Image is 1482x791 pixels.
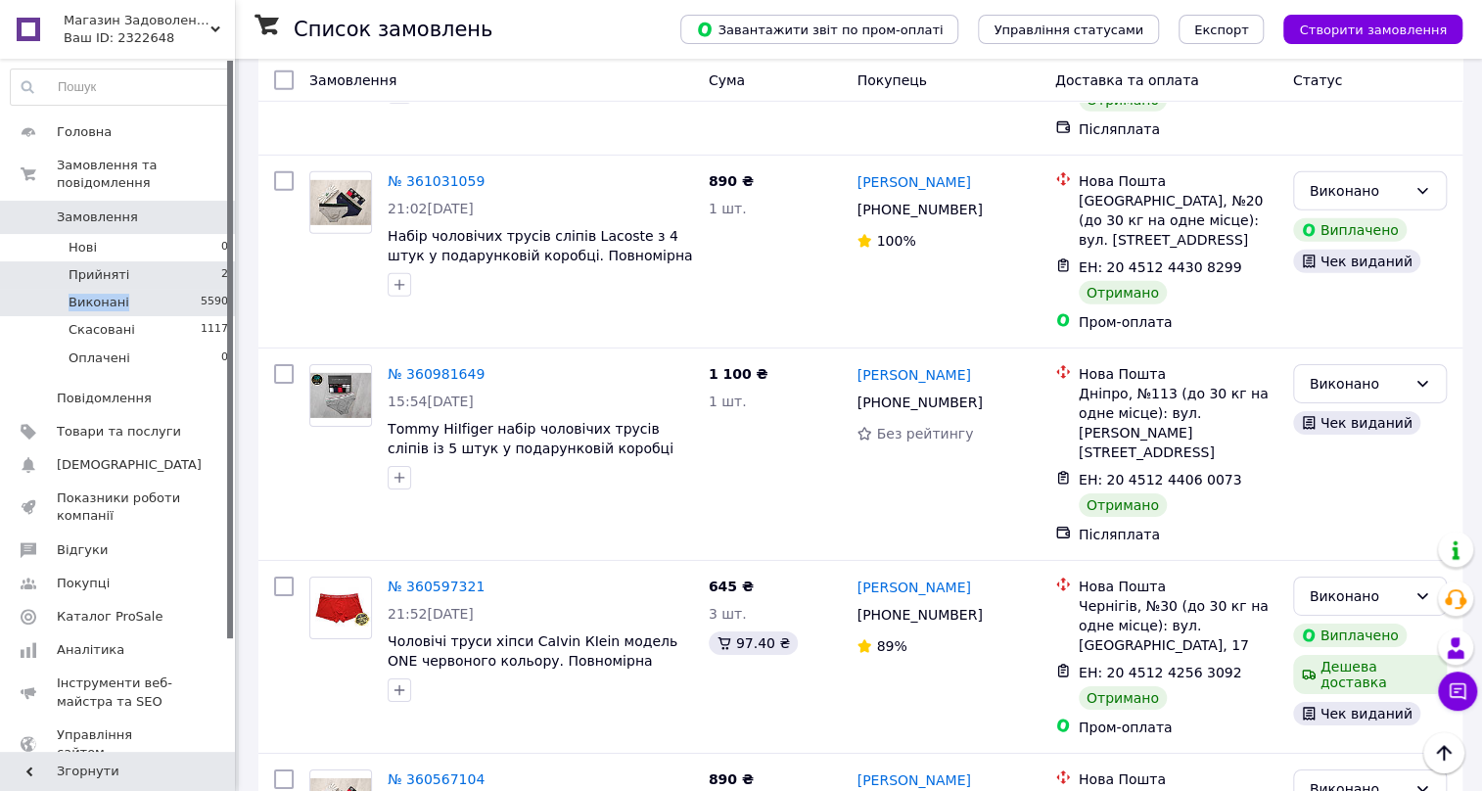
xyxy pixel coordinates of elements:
[857,578,970,597] a: [PERSON_NAME]
[1055,72,1199,88] span: Доставка та оплата
[857,202,982,217] span: [PHONE_NUMBER]
[857,72,926,88] span: Покупець
[201,321,228,339] span: 1117
[57,641,124,659] span: Аналітика
[221,266,228,284] span: 2
[1194,23,1249,37] span: Експорт
[1079,718,1277,737] div: Пром-оплата
[1079,364,1277,384] div: Нова Пошта
[1293,411,1420,435] div: Чек виданий
[709,366,768,382] span: 1 100 ₴
[57,390,152,407] span: Повідомлення
[69,349,130,367] span: Оплачені
[1438,672,1477,711] button: Чат з покупцем
[388,366,485,382] a: № 360981649
[388,633,677,688] a: Чоловічі труси хіпси СаІvіn КІеіn модель ОNЕ червоного кольору. Повномірна модель. size XXL
[1079,384,1277,462] div: Дніпро, №113 (до 30 кг на одне місце): вул. [PERSON_NAME][STREET_ADDRESS]
[69,321,135,339] span: Скасовані
[57,575,110,592] span: Покупці
[388,394,474,409] span: 15:54[DATE]
[69,294,129,311] span: Виконані
[1079,769,1277,789] div: Нова Пошта
[876,233,915,249] span: 100%
[857,365,970,385] a: [PERSON_NAME]
[64,29,235,47] div: Ваш ID: 2322648
[1079,312,1277,332] div: Пром-оплата
[1293,702,1420,725] div: Чек виданий
[696,21,943,38] span: Завантажити звіт по пром-оплаті
[1079,686,1167,710] div: Отримано
[309,171,372,234] a: Фото товару
[857,607,982,623] span: [PHONE_NUMBER]
[57,157,235,192] span: Замовлення та повідомлення
[388,421,673,476] a: Тоmmу НіІfіgеr набір чоловічих трусів сліпів із 5 штук у подарунковій коробці size XL
[1293,624,1407,647] div: Виплачено
[1079,493,1167,517] div: Отримано
[1079,259,1242,275] span: ЕН: 20 4512 4430 8299
[69,266,129,284] span: Прийняті
[1293,218,1407,242] div: Виплачено
[57,608,162,626] span: Каталог ProSale
[57,675,181,710] span: Інструменти веб-майстра та SEO
[1293,655,1447,694] div: Дешева доставка
[388,228,692,283] span: Набір чоловічих трусів сліпів Lacoste з 4 штук у подарунковій коробці. Повномірна модель. size XL
[1310,373,1407,395] div: Виконано
[1179,15,1265,44] button: Експорт
[57,541,108,559] span: Відгуки
[709,606,747,622] span: 3 шт.
[1293,250,1420,273] div: Чек виданий
[201,294,228,311] span: 5590
[11,70,229,105] input: Пошук
[388,771,485,787] a: № 360567104
[309,72,396,88] span: Замовлення
[221,349,228,367] span: 0
[64,12,210,29] span: Магазин Задоволеного Покупця :)
[709,579,754,594] span: 645 ₴
[57,209,138,226] span: Замовлення
[57,726,181,762] span: Управління сайтом
[709,394,747,409] span: 1 шт.
[57,489,181,525] span: Показники роботи компанії
[309,364,372,427] a: Фото товару
[1423,732,1464,773] button: Наверх
[994,23,1143,37] span: Управління статусами
[876,638,906,654] span: 89%
[310,588,371,628] img: Фото товару
[709,173,754,189] span: 890 ₴
[709,631,798,655] div: 97.40 ₴
[1293,72,1343,88] span: Статус
[310,180,371,226] img: Фото товару
[709,771,754,787] span: 890 ₴
[388,201,474,216] span: 21:02[DATE]
[57,423,181,441] span: Товари та послуги
[309,577,372,639] a: Фото товару
[1079,525,1277,544] div: Післяплата
[388,579,485,594] a: № 360597321
[294,18,492,41] h1: Список замовлень
[978,15,1159,44] button: Управління статусами
[1079,171,1277,191] div: Нова Пошта
[1310,180,1407,202] div: Виконано
[221,239,228,256] span: 0
[680,15,958,44] button: Завантажити звіт по пром-оплаті
[876,426,973,442] span: Без рейтингу
[57,456,202,474] span: [DEMOGRAPHIC_DATA]
[57,123,112,141] span: Головна
[1079,281,1167,304] div: Отримано
[857,172,970,192] a: [PERSON_NAME]
[388,606,474,622] span: 21:52[DATE]
[709,72,745,88] span: Cума
[1079,191,1277,250] div: [GEOGRAPHIC_DATA], №20 (до 30 кг на одне місце): вул. [STREET_ADDRESS]
[1283,15,1462,44] button: Створити замовлення
[1079,665,1242,680] span: ЕН: 20 4512 4256 3092
[1310,585,1407,607] div: Виконано
[1264,21,1462,36] a: Створити замовлення
[1079,119,1277,139] div: Післяплата
[388,173,485,189] a: № 361031059
[69,239,97,256] span: Нові
[857,395,982,410] span: [PHONE_NUMBER]
[310,373,371,419] img: Фото товару
[1079,596,1277,655] div: Чернігів, №30 (до 30 кг на одне місце): вул. [GEOGRAPHIC_DATA], 17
